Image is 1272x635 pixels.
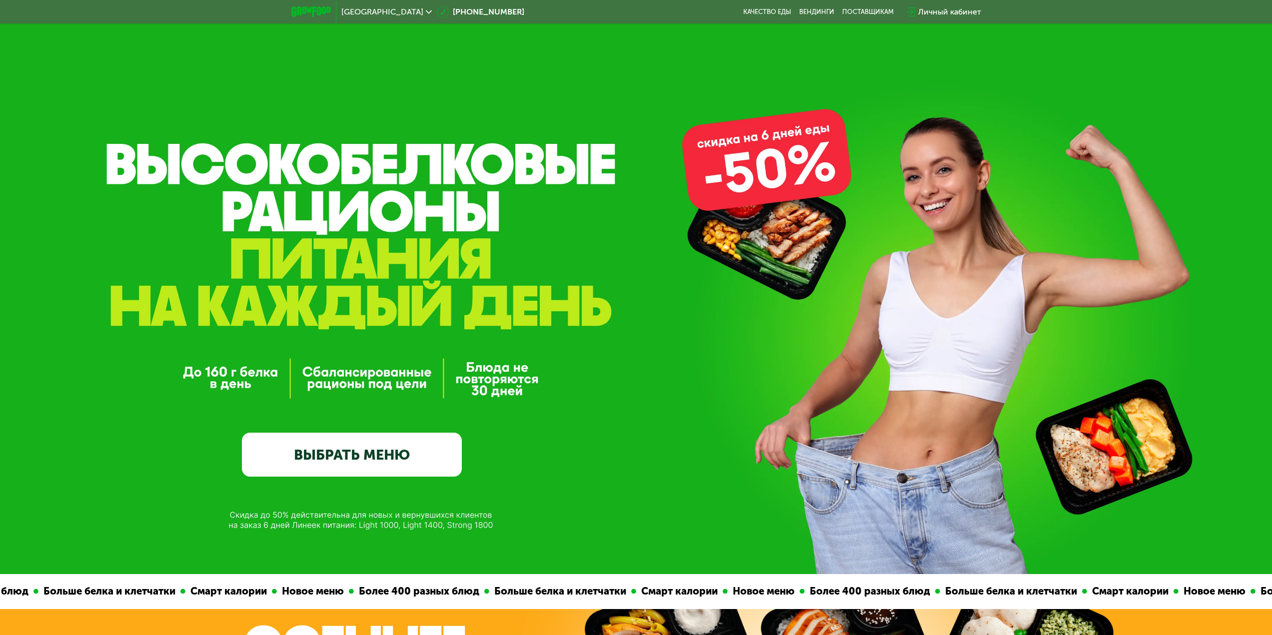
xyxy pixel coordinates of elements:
[276,584,348,599] div: Новое меню
[37,584,179,599] div: Больше белка и клетчатки
[353,584,483,599] div: Более 400 разных блюд
[488,584,630,599] div: Больше белка и клетчатки
[799,8,834,16] a: Вендинги
[242,433,462,477] a: ВЫБРАТЬ МЕНЮ
[184,584,271,599] div: Смарт калории
[842,8,894,16] div: поставщикам
[918,6,981,18] div: Личный кабинет
[804,584,934,599] div: Более 400 разных блюд
[743,8,791,16] a: Качество еды
[1178,584,1250,599] div: Новое меню
[939,584,1081,599] div: Больше белка и клетчатки
[1086,584,1173,599] div: Смарт калории
[437,6,524,18] a: [PHONE_NUMBER]
[341,8,423,16] span: [GEOGRAPHIC_DATA]
[727,584,799,599] div: Новое меню
[635,584,722,599] div: Смарт калории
